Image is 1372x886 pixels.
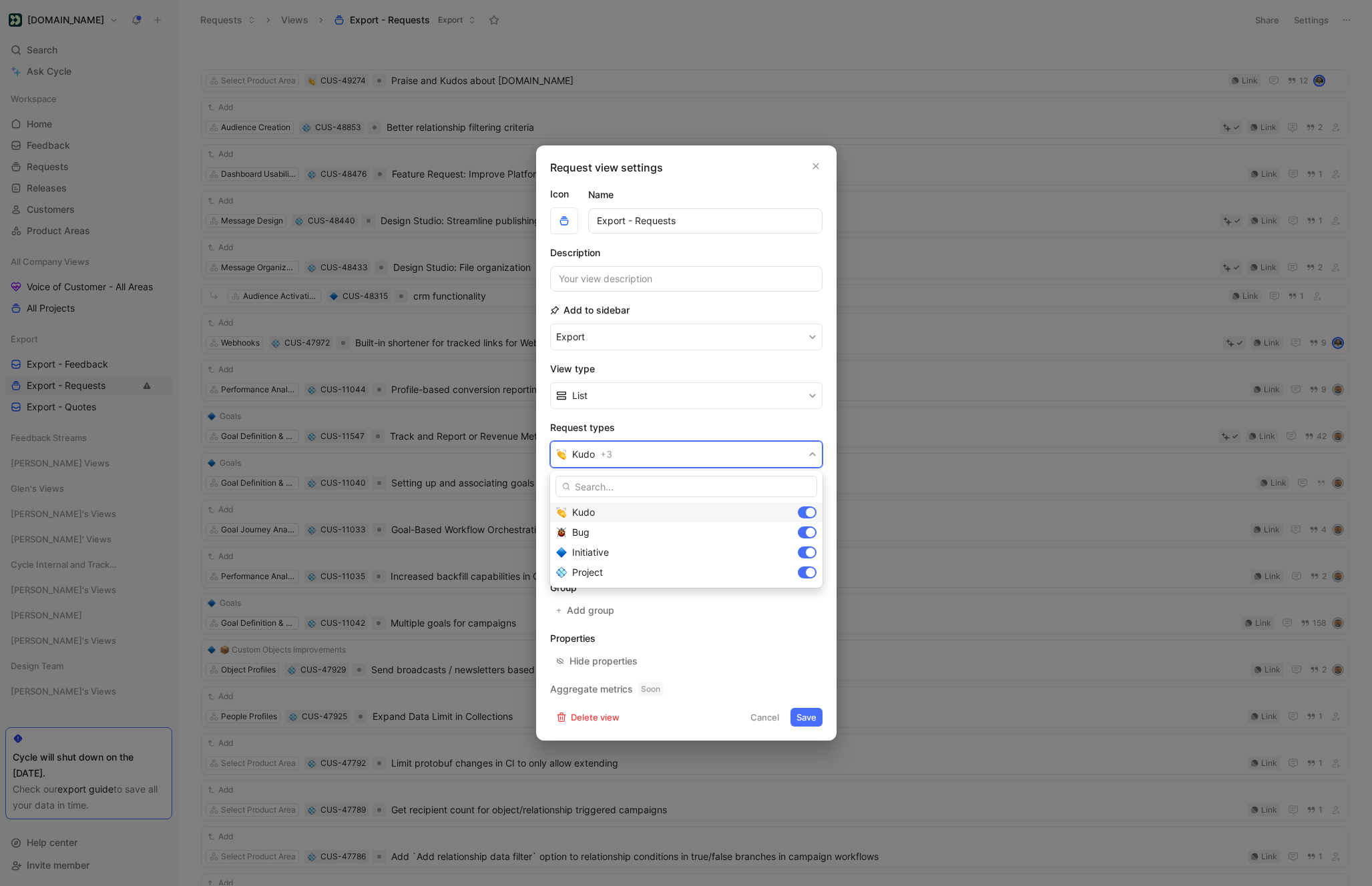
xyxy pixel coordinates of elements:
img: 🐞 [556,527,567,538]
span: Project [572,566,603,578]
img: 💠 [556,567,567,578]
span: Initiative [572,546,609,558]
span: Bug [572,526,590,538]
img: 👏 [556,507,567,518]
input: Search... [555,476,817,497]
span: Kudo [572,506,595,518]
img: 🔷 [556,547,567,558]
